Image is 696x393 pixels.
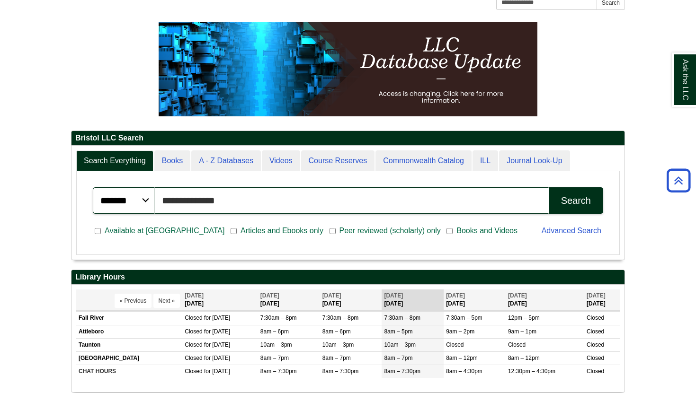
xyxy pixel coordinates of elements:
[542,227,601,235] a: Advanced Search
[260,368,297,375] span: 8am – 7:30pm
[446,341,464,348] span: Closed
[587,292,606,299] span: [DATE]
[204,355,230,361] span: for [DATE]
[587,355,604,361] span: Closed
[587,328,604,335] span: Closed
[258,289,320,311] th: [DATE]
[322,328,351,335] span: 8am – 6pm
[76,150,153,172] a: Search Everything
[384,355,412,361] span: 8am – 7pm
[384,368,420,375] span: 8am – 7:30pm
[375,150,472,172] a: Commonwealth Catalog
[506,289,584,311] th: [DATE]
[446,328,474,335] span: 9am – 2pm
[185,341,202,348] span: Closed
[204,341,230,348] span: for [DATE]
[260,292,279,299] span: [DATE]
[237,225,327,236] span: Articles and Ebooks only
[262,150,300,172] a: Videos
[76,338,182,351] td: Taunton
[322,314,359,321] span: 7:30am – 8pm
[204,328,230,335] span: for [DATE]
[115,294,152,308] button: « Previous
[384,328,412,335] span: 8am – 5pm
[322,341,354,348] span: 10am – 3pm
[76,365,182,378] td: CHAT HOURS
[587,341,604,348] span: Closed
[260,314,297,321] span: 7:30am – 8pm
[101,225,228,236] span: Available at [GEOGRAPHIC_DATA]
[159,22,537,116] img: HTML tutorial
[446,355,478,361] span: 8am – 12pm
[508,292,527,299] span: [DATE]
[76,351,182,365] td: [GEOGRAPHIC_DATA]
[320,289,382,311] th: [DATE]
[185,292,204,299] span: [DATE]
[182,289,258,311] th: [DATE]
[260,328,289,335] span: 8am – 6pm
[561,195,591,206] div: Search
[185,314,202,321] span: Closed
[508,368,555,375] span: 12:30pm – 4:30pm
[330,227,336,236] input: Peer reviewed (scholarly) only
[185,355,202,361] span: Closed
[453,225,521,236] span: Books and Videos
[384,292,403,299] span: [DATE]
[587,314,604,321] span: Closed
[499,150,570,172] a: Journal Look-Up
[584,289,620,311] th: [DATE]
[382,289,444,311] th: [DATE]
[446,227,453,236] input: Books and Videos
[191,150,261,172] a: A - Z Databases
[322,292,341,299] span: [DATE]
[508,341,526,348] span: Closed
[95,227,101,236] input: Available at [GEOGRAPHIC_DATA]
[185,328,202,335] span: Closed
[446,292,465,299] span: [DATE]
[260,355,289,361] span: 8am – 7pm
[336,225,445,236] span: Peer reviewed (scholarly) only
[384,314,420,321] span: 7:30am – 8pm
[153,294,180,308] button: Next »
[301,150,375,172] a: Course Reserves
[204,368,230,375] span: for [DATE]
[508,328,536,335] span: 9am – 1pm
[204,314,230,321] span: for [DATE]
[322,355,351,361] span: 8am – 7pm
[663,174,694,187] a: Back to Top
[76,325,182,338] td: Attleboro
[154,150,190,172] a: Books
[71,131,625,146] h2: Bristol LLC Search
[384,341,416,348] span: 10am – 3pm
[444,289,506,311] th: [DATE]
[231,227,237,236] input: Articles and Ebooks only
[446,368,482,375] span: 8am – 4:30pm
[446,314,482,321] span: 7:30am – 5pm
[185,368,202,375] span: Closed
[508,314,540,321] span: 12pm – 5pm
[71,270,625,285] h2: Library Hours
[260,341,292,348] span: 10am – 3pm
[322,368,359,375] span: 8am – 7:30pm
[473,150,498,172] a: ILL
[508,355,540,361] span: 8am – 12pm
[587,368,604,375] span: Closed
[549,187,603,214] button: Search
[76,312,182,325] td: Fall River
